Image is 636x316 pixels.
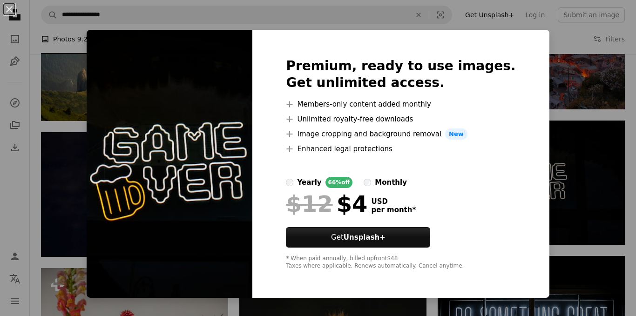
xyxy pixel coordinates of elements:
span: $12 [286,192,332,216]
div: yearly [297,177,321,188]
li: Unlimited royalty-free downloads [286,114,515,125]
input: monthly [364,179,371,186]
img: premium_photo-1673823194990-d4524df740b2 [87,30,252,298]
button: GetUnsplash+ [286,227,430,248]
li: Enhanced legal protections [286,143,515,155]
div: * When paid annually, billed upfront $48 Taxes where applicable. Renews automatically. Cancel any... [286,255,515,270]
strong: Unsplash+ [344,233,386,242]
div: $4 [286,192,367,216]
span: New [445,128,467,140]
span: USD [371,197,416,206]
span: per month * [371,206,416,214]
div: 66% off [325,177,353,188]
input: yearly66%off [286,179,293,186]
h2: Premium, ready to use images. Get unlimited access. [286,58,515,91]
li: Members-only content added monthly [286,99,515,110]
div: monthly [375,177,407,188]
li: Image cropping and background removal [286,128,515,140]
